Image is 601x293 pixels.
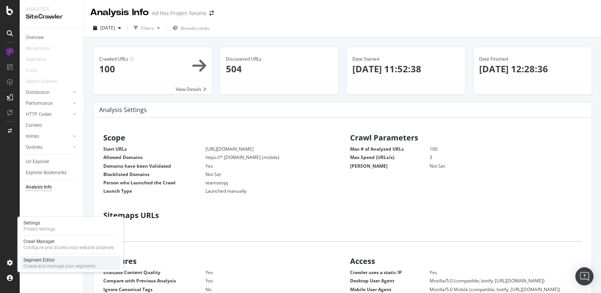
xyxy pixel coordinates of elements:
dd: Yes [187,163,335,169]
a: SettingsProject settings [20,219,120,232]
h2: Access [350,257,585,265]
span: 2025 Sep. 18th [100,25,115,31]
div: Url Explorer [26,158,49,166]
h2: Features [103,257,339,265]
a: Url Explorer [26,158,78,166]
a: Outlinks [26,143,71,151]
div: Not Set [103,223,339,230]
a: Segments [26,56,54,64]
dt: Start URLs [103,146,206,152]
span: Discovered URLs [226,56,262,62]
dd: 100 [411,146,582,152]
div: Crawl Manager [23,238,114,244]
a: Distribution [26,89,71,97]
dd: teamseopj [187,179,335,186]
h4: Analysis Settings [99,105,147,115]
dd: 3 [411,154,582,161]
h2: Crawl Parameters [350,134,585,142]
dd: Launched manually [187,188,335,194]
div: Project settings [23,226,55,232]
dd: [URL][DOMAIN_NAME] [187,146,335,152]
dd: No [187,286,335,293]
span: Breadcrumbs [181,25,210,31]
a: Performance [26,100,71,108]
a: Analysis Info [26,183,78,191]
div: Performance [26,100,52,108]
a: Content [26,122,78,129]
h2: Sitemaps URLs [103,211,339,220]
div: Segments [26,56,46,64]
dd: Not Set [187,171,335,178]
div: Visits [26,67,37,75]
p: [DATE] 11:52:38 [352,62,459,75]
div: Content [26,122,42,129]
dt: Person who Launched the Crawl [103,179,206,186]
dt: Desktop User Agent [350,277,430,284]
dd: Mozilla/5.0 (compatible; botify; [URL][DOMAIN_NAME]) [411,277,582,284]
div: Filters [141,25,154,31]
dd: https://*.[DOMAIN_NAME] (mobile) [187,154,335,161]
div: Analytics [26,6,78,12]
a: Movements [26,45,57,53]
div: Open Intercom Messenger [575,267,593,285]
dd: Yes [187,277,335,284]
div: SiteCrawler [26,12,78,21]
dt: Allowed Domains [103,154,206,161]
div: arrow-right-arrow-left [209,11,214,16]
div: Analysis Info [90,6,149,19]
div: Settings [23,220,55,226]
div: Distribution [26,89,50,97]
dd: Yes [411,269,582,276]
a: Visits [26,67,45,75]
div: Segment Editor [23,257,95,263]
button: Breadcrumbs [170,22,213,34]
div: Overview [26,34,44,42]
dd: Not Set [411,163,582,169]
div: HTTP Codes [26,111,51,118]
div: Ad-Hoc Project: forums [152,9,206,17]
dd: Yes [187,269,335,276]
a: Segment EditorCreate and manage your segments [20,256,120,270]
dt: Max Speed (URLs/s) [350,154,430,161]
span: Date Finished [479,56,508,62]
div: Search Engines [26,78,57,86]
dt: Launch Type [103,188,206,194]
span: Date Started [352,56,379,62]
div: Explorer Bookmarks [26,169,67,177]
div: Analysis Info [26,183,52,191]
dt: Domains have been Validated [103,163,206,169]
a: HTTP Codes [26,111,71,118]
a: Inlinks [26,132,71,140]
dt: Compare with Previous Analysis [103,277,206,284]
a: Crawl ManagerConfigure and access your website analyses [20,237,120,251]
h2: Scope [103,134,339,142]
p: 504 [226,62,333,75]
dt: Mobile User Agent [350,286,430,293]
div: Movements [26,45,50,53]
dt: Ignore Canonical Tags [103,286,206,293]
div: Create and manage your segments [23,263,95,269]
p: [DATE] 12:28:36 [479,62,586,75]
dt: Max # of Analyzed URLs [350,146,430,152]
a: Explorer Bookmarks [26,169,78,177]
a: Search Engines [26,78,65,86]
button: Filters [131,22,163,34]
div: Configure and access your website analyses [23,244,114,250]
div: Outlinks [26,143,42,151]
dt: [PERSON_NAME] [350,163,430,169]
dt: Blacklisted Domains [103,171,206,178]
div: Inlinks [26,132,39,140]
a: Overview [26,34,78,42]
button: [DATE] [90,22,124,34]
dt: Crawler uses a static IP [350,269,430,276]
dd: Mozilla/5.0 Mobile (compatible; botify; [URL][DOMAIN_NAME]) [411,286,582,293]
dt: Evaluate Content Quality [103,269,206,276]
